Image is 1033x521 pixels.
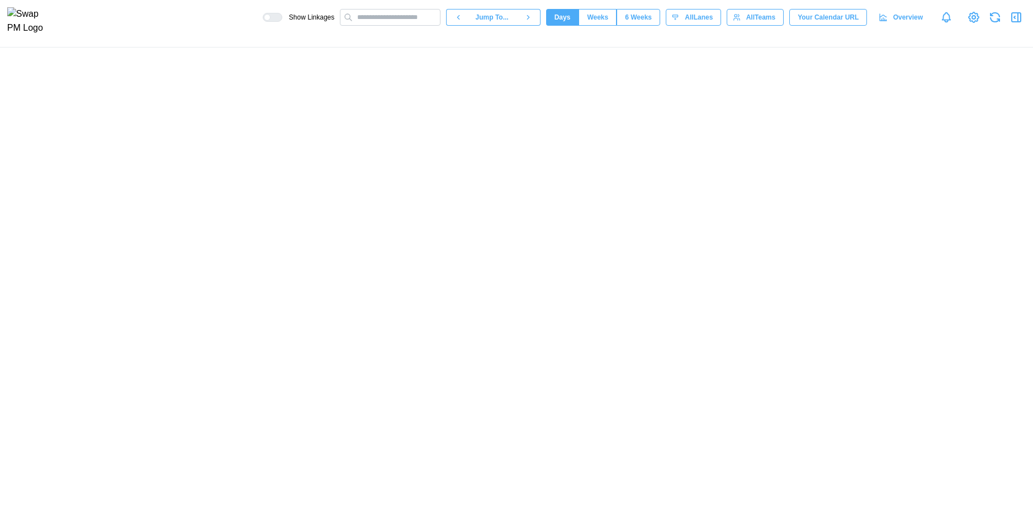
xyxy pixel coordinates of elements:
button: 6 Weeks [617,9,660,26]
button: AllLanes [666,9,721,26]
button: Open Drawer [1008,10,1024,25]
button: Days [546,9,579,26]
button: Your Calendar URL [789,9,867,26]
span: Your Calendar URL [798,10,859,25]
a: Notifications [937,8,956,27]
span: All Lanes [685,10,713,25]
button: AllTeams [727,9,784,26]
button: Jump To... [470,9,516,26]
span: Weeks [587,10,608,25]
img: Swap PM Logo [7,7,53,35]
span: Days [555,10,571,25]
span: All Teams [746,10,775,25]
span: Overview [893,10,923,25]
span: 6 Weeks [625,10,652,25]
a: Overview [873,9,931,26]
a: View Project [966,10,982,25]
button: Weeks [579,9,617,26]
button: Refresh Grid [987,10,1003,25]
span: Jump To... [476,10,509,25]
span: Show Linkages [282,13,334,22]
